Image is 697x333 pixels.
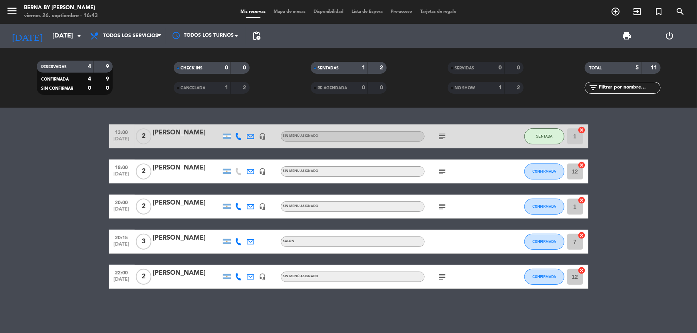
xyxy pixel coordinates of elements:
i: cancel [578,161,586,169]
span: SALON [283,240,295,243]
button: CONFIRMADA [524,234,564,250]
span: CANCELADA [181,86,206,90]
div: viernes 26. septiembre - 16:43 [24,12,98,20]
span: CONFIRMADA [532,274,556,279]
div: Berna by [PERSON_NAME] [24,4,98,12]
div: [PERSON_NAME] [153,233,221,243]
span: [DATE] [112,277,132,286]
span: CONFIRMADA [42,77,69,81]
strong: 0 [380,85,385,91]
span: SERVIDAS [455,66,475,70]
span: SENTADAS [318,66,339,70]
strong: 0 [225,65,228,71]
strong: 2 [243,85,248,91]
i: turned_in_not [654,7,663,16]
span: CONFIRMADA [532,204,556,209]
strong: 0 [88,85,91,91]
span: 20:15 [112,233,132,242]
i: search [675,7,685,16]
span: CHECK INS [181,66,203,70]
span: NO SHOW [455,86,475,90]
span: [DATE] [112,242,132,251]
i: power_settings_new [665,31,675,41]
strong: 1 [225,85,228,91]
strong: 4 [88,76,91,82]
strong: 9 [106,64,111,69]
span: 2 [136,199,151,215]
span: CONFIRMADA [532,239,556,244]
i: headset_mic [259,133,266,140]
span: [DATE] [112,171,132,181]
span: 2 [136,128,151,144]
i: cancel [578,196,586,204]
i: headset_mic [259,273,266,280]
span: Sin menú asignado [283,134,319,138]
div: [PERSON_NAME] [153,198,221,208]
span: Sin menú asignado [283,205,319,208]
span: Pre-acceso [387,10,416,14]
span: 22:00 [112,268,132,277]
span: RE AGENDADA [318,86,348,90]
i: headset_mic [259,203,266,210]
button: SENTADA [524,128,564,144]
span: CONFIRMADA [532,169,556,173]
input: Filtrar por nombre... [598,83,660,92]
span: SENTADA [536,134,552,138]
strong: 2 [517,85,522,91]
strong: 0 [362,85,365,91]
strong: 0 [499,65,502,71]
button: CONFIRMADA [524,199,564,215]
strong: 1 [362,65,365,71]
div: [PERSON_NAME] [153,128,221,138]
span: Sin menú asignado [283,275,319,278]
strong: 1 [499,85,502,91]
strong: 0 [106,85,111,91]
span: 20:00 [112,197,132,207]
i: cancel [578,126,586,134]
i: headset_mic [259,168,266,175]
span: RESERVADAS [42,65,67,69]
strong: 5 [636,65,639,71]
div: [PERSON_NAME] [153,163,221,173]
i: add_circle_outline [611,7,620,16]
span: Lista de Espera [348,10,387,14]
i: subject [438,132,447,141]
i: subject [438,272,447,282]
span: Mapa de mesas [270,10,310,14]
span: 18:00 [112,162,132,171]
i: subject [438,167,447,176]
span: 2 [136,269,151,285]
span: Tarjetas de regalo [416,10,461,14]
span: pending_actions [252,31,261,41]
button: CONFIRMADA [524,164,564,179]
span: Todos los servicios [103,33,158,39]
strong: 11 [651,65,659,71]
span: [DATE] [112,136,132,146]
i: arrow_drop_down [74,31,84,41]
span: Mis reservas [236,10,270,14]
i: subject [438,202,447,211]
i: menu [6,5,18,17]
i: filter_list [589,83,598,93]
div: LOG OUT [648,24,691,48]
span: [DATE] [112,207,132,216]
div: [PERSON_NAME] [153,268,221,278]
strong: 0 [243,65,248,71]
span: 13:00 [112,127,132,136]
span: SIN CONFIRMAR [42,87,73,91]
strong: 0 [517,65,522,71]
span: 2 [136,164,151,179]
strong: 4 [88,64,91,69]
i: cancel [578,231,586,239]
span: TOTAL [590,66,602,70]
button: CONFIRMADA [524,269,564,285]
span: Disponibilidad [310,10,348,14]
i: [DATE] [6,27,48,45]
span: 3 [136,234,151,250]
i: exit_to_app [632,7,642,16]
span: Sin menú asignado [283,169,319,173]
strong: 2 [380,65,385,71]
i: cancel [578,266,586,274]
span: print [622,31,632,41]
button: menu [6,5,18,20]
